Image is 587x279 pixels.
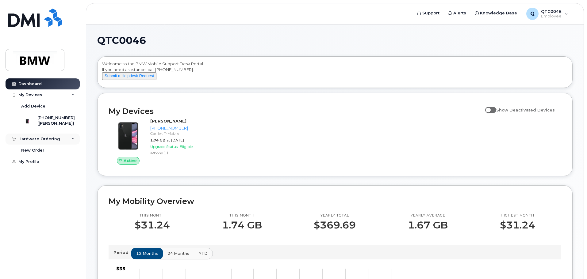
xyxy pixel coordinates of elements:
p: 1.74 GB [222,220,262,231]
span: Active [124,158,137,164]
p: 1.67 GB [408,220,448,231]
p: Period [113,250,131,255]
div: Welcome to the BMW Mobile Support Desk Portal If you need assistance, call [PHONE_NUMBER]. [102,61,568,85]
p: This month [222,213,262,218]
span: YTD [199,251,208,256]
h2: My Devices [109,107,482,116]
input: Show Deactivated Devices [485,104,490,109]
span: Eligible [180,144,193,149]
a: Submit a Helpdesk Request [102,73,156,78]
span: Show Deactivated Devices [496,107,555,112]
iframe: Messenger Launcher [560,252,582,274]
img: iPhone_11.jpg [113,121,143,151]
div: [PHONE_NUMBER] [150,125,214,131]
p: Highest month [500,213,535,218]
h2: My Mobility Overview [109,197,561,206]
span: Upgrade Status: [150,144,178,149]
a: Active[PERSON_NAME][PHONE_NUMBER]Carrier: T-Mobile1.74 GBat [DATE]Upgrade Status:EligibleiPhone 11 [109,118,216,165]
span: 24 months [167,251,189,256]
button: Submit a Helpdesk Request [102,72,156,80]
div: Carrier: T-Mobile [150,131,214,136]
p: $31.24 [135,220,170,231]
span: 1.74 GB [150,138,165,142]
p: This month [135,213,170,218]
p: Yearly average [408,213,448,218]
span: at [DATE] [167,138,184,142]
strong: [PERSON_NAME] [150,119,186,123]
div: iPhone 11 [150,150,214,156]
p: $369.69 [314,220,356,231]
span: QTC0046 [97,36,146,45]
p: $31.24 [500,220,535,231]
p: Yearly total [314,213,356,218]
tspan: $35 [116,266,125,271]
